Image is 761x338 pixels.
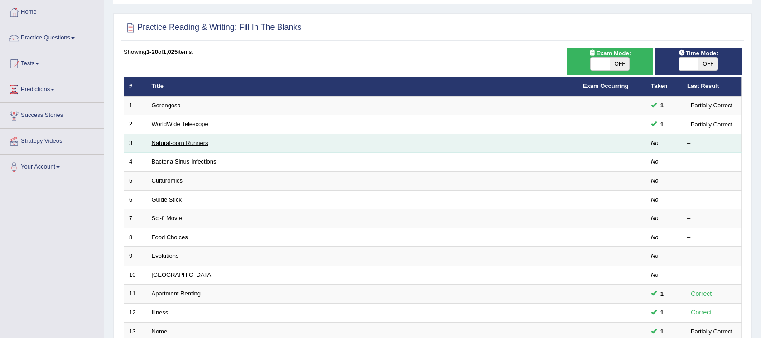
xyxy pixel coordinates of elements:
[124,303,147,322] td: 12
[124,285,147,304] td: 11
[152,177,183,184] a: Culturomics
[651,140,659,146] em: No
[567,48,653,75] div: Show exams occurring in exams
[152,140,208,146] a: Natural-born Runners
[152,290,201,297] a: Apartment Renting
[698,58,718,70] span: OFF
[675,48,722,58] span: Time Mode:
[0,129,104,151] a: Strategy Videos
[687,177,736,185] div: –
[610,58,630,70] span: OFF
[124,153,147,172] td: 4
[0,77,104,100] a: Predictions
[152,309,169,316] a: Illness
[687,196,736,204] div: –
[657,289,667,299] span: You can still take this question
[583,82,628,89] a: Exam Occurring
[124,48,742,56] div: Showing of items.
[687,327,736,336] div: Partially Correct
[0,103,104,126] a: Success Stories
[152,271,213,278] a: [GEOGRAPHIC_DATA]
[651,271,659,278] em: No
[687,233,736,242] div: –
[687,101,736,110] div: Partially Correct
[687,307,716,318] div: Correct
[651,196,659,203] em: No
[0,25,104,48] a: Practice Questions
[163,48,178,55] b: 1,025
[651,158,659,165] em: No
[657,120,667,129] span: You can still take this question
[152,158,217,165] a: Bacteria Sinus Infections
[687,252,736,261] div: –
[152,102,181,109] a: Gorongosa
[146,48,158,55] b: 1-20
[124,77,147,96] th: #
[124,21,302,34] h2: Practice Reading & Writing: Fill In The Blanks
[124,209,147,228] td: 7
[651,215,659,222] em: No
[687,139,736,148] div: –
[0,155,104,177] a: Your Account
[651,252,659,259] em: No
[124,172,147,191] td: 5
[0,51,104,74] a: Tests
[585,48,634,58] span: Exam Mode:
[124,247,147,266] td: 9
[687,214,736,223] div: –
[152,196,182,203] a: Guide Stick
[152,252,179,259] a: Evolutions
[657,101,667,110] span: You can still take this question
[124,190,147,209] td: 6
[152,234,188,241] a: Food Choices
[124,96,147,115] td: 1
[687,120,736,129] div: Partially Correct
[651,177,659,184] em: No
[646,77,682,96] th: Taken
[152,121,208,127] a: WorldWide Telescope
[657,308,667,317] span: You can still take this question
[124,134,147,153] td: 3
[651,234,659,241] em: No
[682,77,742,96] th: Last Result
[124,266,147,285] td: 10
[687,271,736,280] div: –
[147,77,578,96] th: Title
[687,289,716,299] div: Correct
[124,115,147,134] td: 2
[124,228,147,247] td: 8
[687,158,736,166] div: –
[152,215,182,222] a: Sci-fi Movie
[152,328,168,335] a: Nome
[657,327,667,336] span: You can still take this question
